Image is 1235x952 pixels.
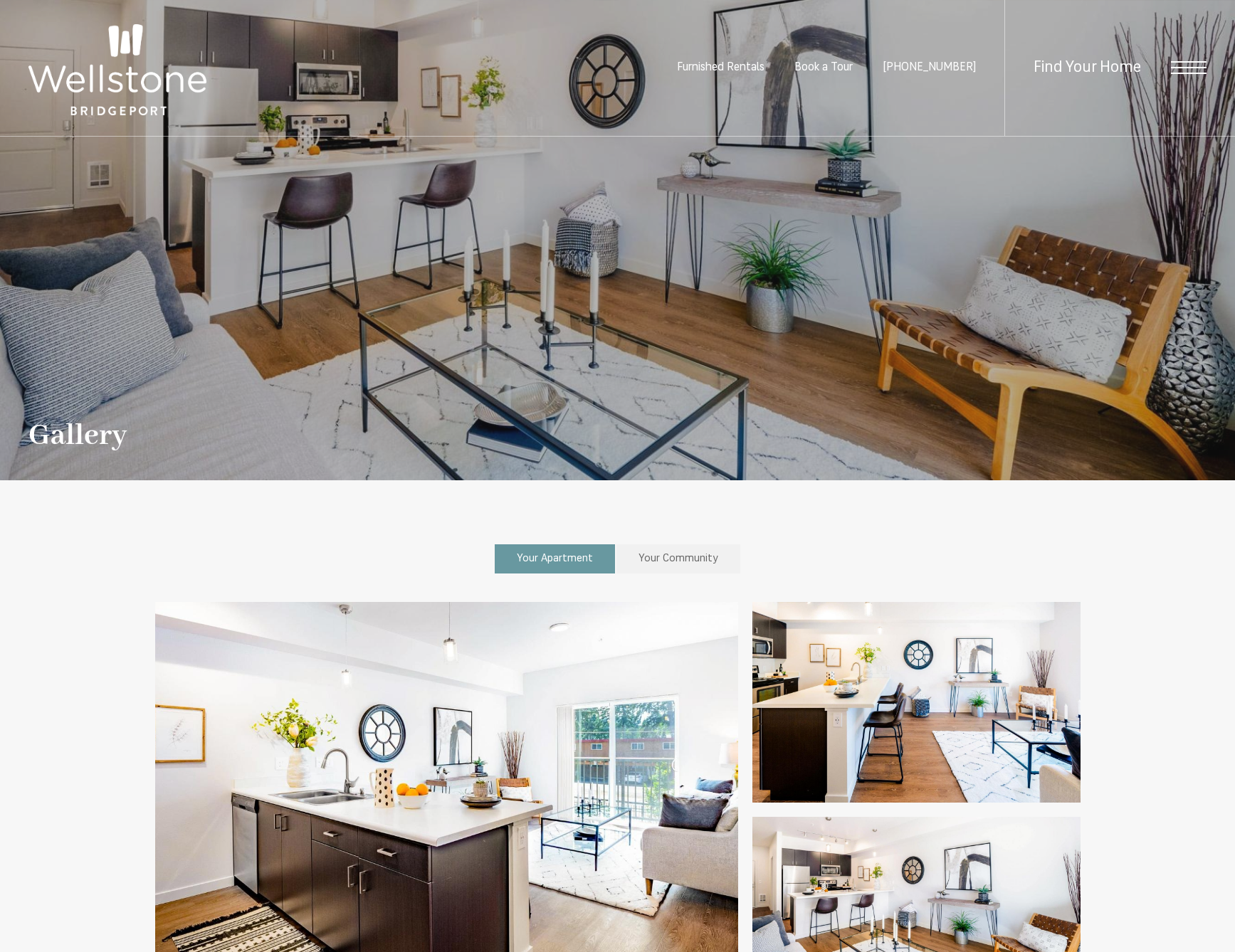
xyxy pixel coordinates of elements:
h1: Gallery [28,420,127,452]
span: [PHONE_NUMBER] [883,62,976,73]
a: Furnished Rentals [677,62,764,73]
img: Wellstone [28,24,206,115]
a: Your Apartment [495,544,615,573]
img: Wide open living areas flooded with natural light [752,602,1081,803]
a: Your Community [616,544,740,573]
button: Open Menu [1171,61,1207,74]
span: Your Apartment [517,554,593,564]
span: Your Community [638,554,718,564]
a: Book a Tour [794,62,853,73]
a: Call Us at (253) 642-8681 [883,62,976,73]
a: Find Your Home [1034,60,1141,76]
